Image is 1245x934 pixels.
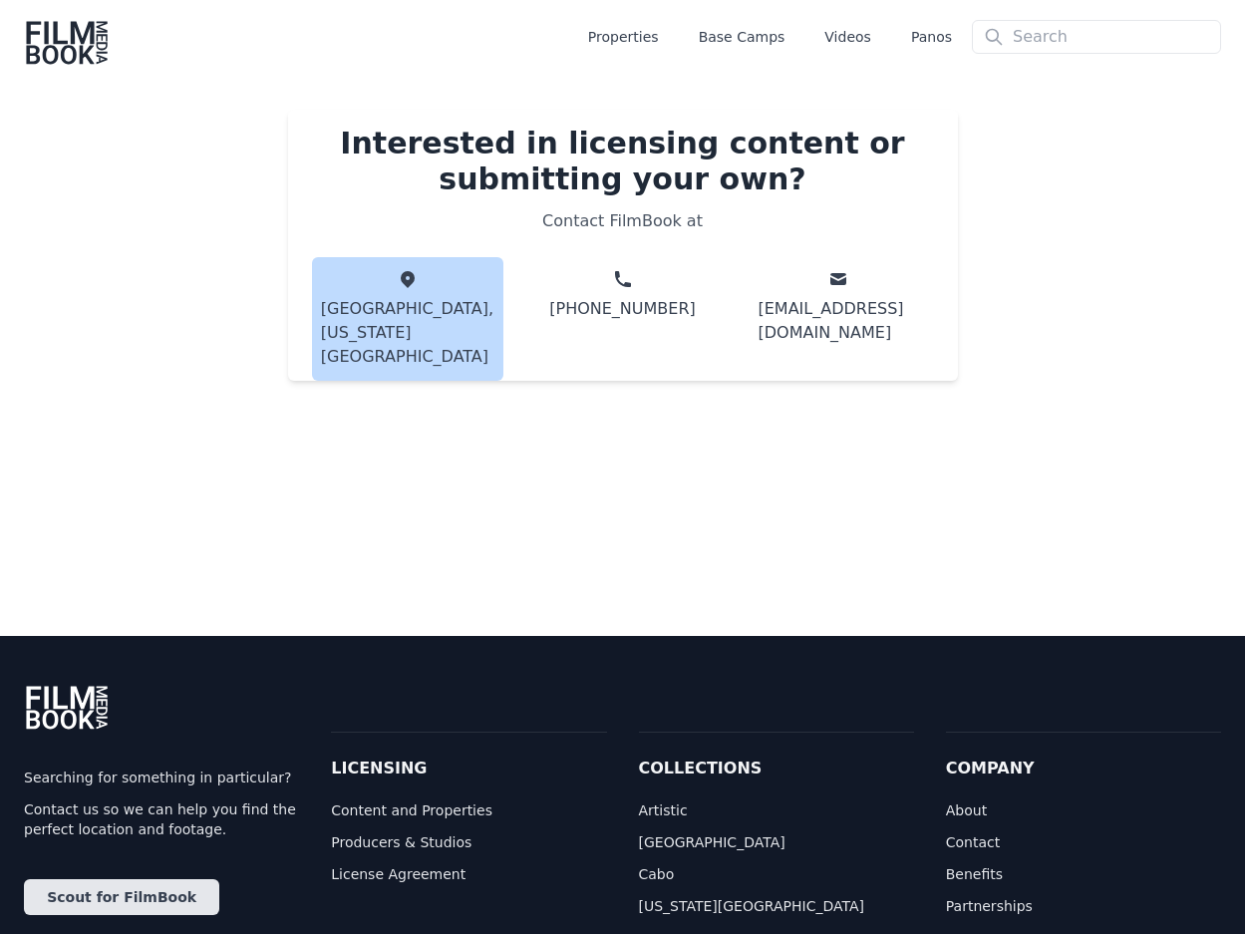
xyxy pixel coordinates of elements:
span: Producers & Studios [331,832,606,852]
a: Base Camps [699,27,785,47]
a: Scout for FilmBook [24,879,219,915]
a: Contact us so we can help you find the perfect location and footage. [24,799,299,839]
a: [US_STATE][GEOGRAPHIC_DATA] [639,896,914,916]
a: Cabo [639,864,914,884]
img: Film Book Media Logo [24,19,110,67]
a: Panos [911,27,952,47]
a: Benefits [946,864,1221,884]
div: Licensing [331,757,606,780]
p: Contact FilmBook at [312,209,934,233]
span: [EMAIL_ADDRESS][DOMAIN_NAME] [759,297,918,345]
div: Company [946,757,1221,780]
h2: Interested in licensing content or submitting your own? [312,126,934,197]
a: About [946,800,1221,820]
a: Artistic [639,800,914,820]
img: Film Book Media Logo [24,684,110,732]
span: [GEOGRAPHIC_DATA], [US_STATE] [GEOGRAPHIC_DATA] [321,297,493,369]
input: Search [972,20,1221,54]
a: [PHONE_NUMBER] [527,257,719,381]
span: [PHONE_NUMBER] [549,297,696,321]
a: [EMAIL_ADDRESS][DOMAIN_NAME] [743,257,934,381]
a: Videos [824,27,871,47]
a: Content and Properties [331,800,606,820]
a: Collections [639,759,763,778]
a: Properties [588,27,659,47]
a: Contact [946,832,1221,852]
a: Searching for something in particular? [24,768,299,787]
a: Partnerships [946,896,1221,916]
a: [GEOGRAPHIC_DATA] [639,832,914,852]
a: License Agreement [331,864,606,884]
